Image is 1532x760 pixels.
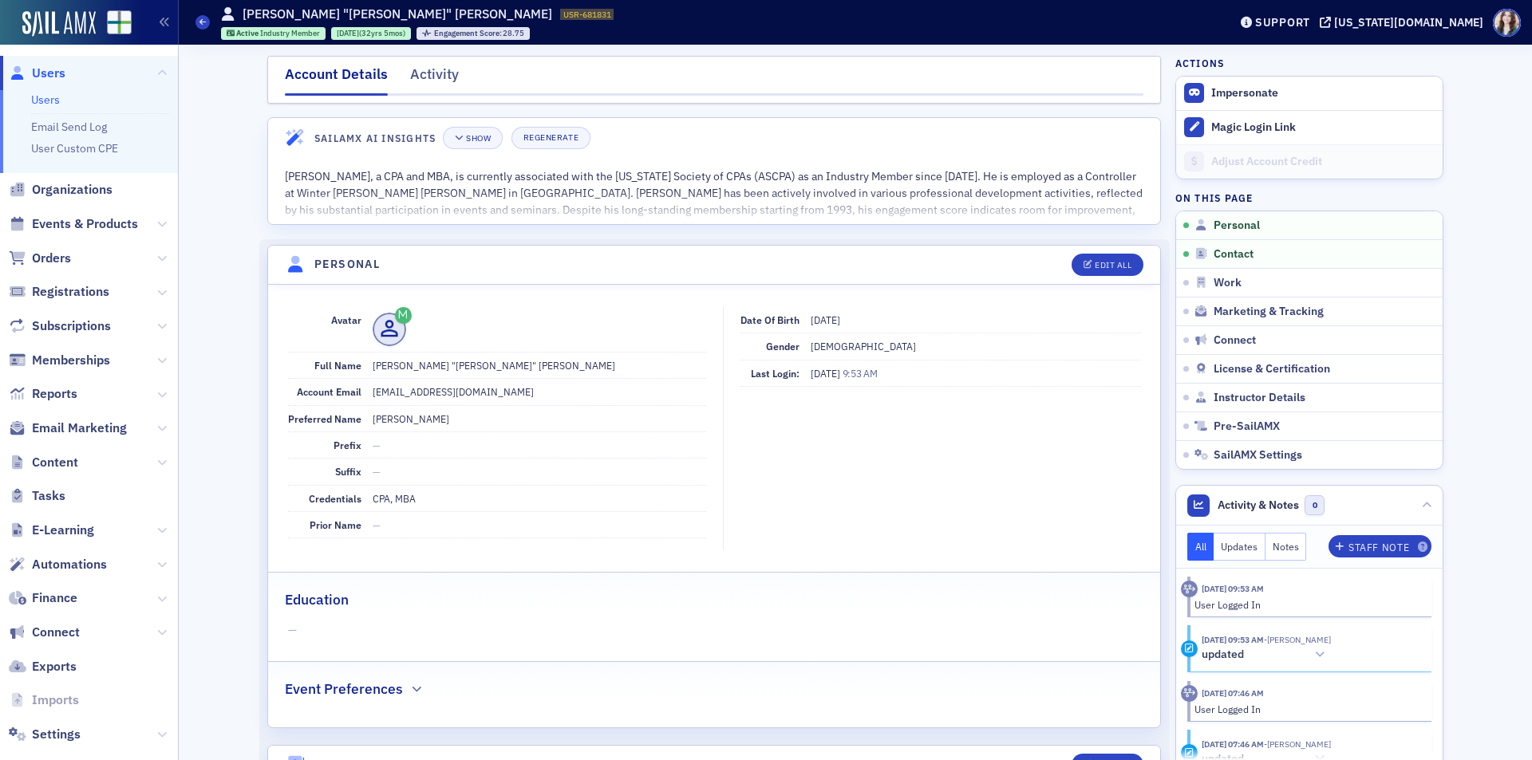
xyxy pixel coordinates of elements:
[373,352,706,378] dd: [PERSON_NAME] "[PERSON_NAME]" [PERSON_NAME]
[221,27,326,40] div: Active: Active: Industry Member
[335,465,361,478] span: Suffix
[32,589,77,607] span: Finance
[32,385,77,403] span: Reports
[32,691,79,709] span: Imports
[32,487,65,505] span: Tasks
[1255,15,1310,30] div: Support
[9,624,80,641] a: Connect
[751,367,800,380] span: Last Login:
[337,28,359,38] span: [DATE]
[243,6,552,23] h1: [PERSON_NAME] "[PERSON_NAME]" [PERSON_NAME]
[1264,738,1331,750] span: Christopher Lambert
[1175,191,1443,205] h4: On this page
[1211,155,1435,169] div: Adjust Account Credit
[1187,533,1214,561] button: All
[288,412,361,425] span: Preferred Name
[443,127,503,149] button: Show
[1214,219,1260,233] span: Personal
[843,367,878,380] span: 9:53 AM
[334,439,361,451] span: Prefix
[1176,110,1443,144] button: Magic Login Link
[288,622,1141,639] span: —
[285,679,403,699] h2: Event Preferences
[1214,247,1254,262] span: Contact
[811,313,840,326] span: [DATE]
[1176,144,1443,179] a: Adjust Account Credit
[373,465,381,478] span: —
[32,283,109,301] span: Registrations
[766,340,800,352] span: Gender
[373,486,706,511] dd: CPA, MBA
[9,658,77,675] a: Exports
[9,250,71,267] a: Orders
[32,65,65,82] span: Users
[9,522,94,539] a: E-Learning
[32,726,81,743] span: Settings
[107,10,132,35] img: SailAMX
[331,313,361,326] span: Avatar
[373,379,706,404] dd: [EMAIL_ADDRESS][DOMAIN_NAME]
[1329,535,1431,557] button: Staff Note
[1181,581,1198,597] div: Activity
[32,352,110,369] span: Memberships
[1211,86,1278,100] button: Impersonate
[410,64,459,93] div: Activity
[337,28,405,38] div: (32yrs 5mos)
[1214,333,1256,348] span: Connect
[1181,640,1198,657] div: Update
[373,518,381,531] span: —
[1348,543,1409,552] div: Staff Note
[1214,448,1302,463] span: SailAMX Settings
[9,691,79,709] a: Imports
[9,181,113,199] a: Organizations
[1202,648,1244,662] h5: updated
[1320,17,1489,28] button: [US_STATE][DOMAIN_NAME]
[1202,738,1264,750] time: 8/12/2025 07:46 AM
[22,11,96,37] img: SailAMX
[285,64,388,96] div: Account Details
[314,359,361,372] span: Full Name
[9,283,109,301] a: Registrations
[1214,305,1324,319] span: Marketing & Tracking
[9,215,138,233] a: Events & Products
[1175,56,1225,70] h4: Actions
[1095,261,1131,270] div: Edit All
[373,439,381,451] span: —
[511,127,590,149] button: Regenerate
[32,522,94,539] span: E-Learning
[434,28,503,38] span: Engagement Score :
[9,65,65,82] a: Users
[297,385,361,398] span: Account Email
[1194,702,1420,716] div: User Logged In
[96,10,132,37] a: View Homepage
[466,134,491,143] div: Show
[417,27,530,40] div: Engagement Score: 28.75
[1211,120,1435,135] div: Magic Login Link
[9,385,77,403] a: Reports
[811,367,843,380] span: [DATE]
[1264,634,1331,645] span: Christopher Lambert
[1202,687,1264,699] time: 8/12/2025 07:46 AM
[434,30,525,38] div: 28.75
[1265,533,1307,561] button: Notes
[32,181,113,199] span: Organizations
[32,624,80,641] span: Connect
[563,9,611,20] span: USR-681831
[740,313,800,326] span: Date of Birth
[314,256,380,273] h4: Personal
[32,250,71,267] span: Orders
[9,726,81,743] a: Settings
[811,333,1141,359] dd: [DEMOGRAPHIC_DATA]
[32,454,78,471] span: Content
[1072,254,1143,276] button: Edit All
[9,317,111,335] a: Subscriptions
[9,487,65,505] a: Tasks
[1214,533,1265,561] button: Updates
[236,28,260,38] span: Active
[9,589,77,607] a: Finance
[314,131,436,145] h4: SailAMX AI Insights
[1194,597,1420,612] div: User Logged In
[1493,9,1521,37] span: Profile
[260,28,320,38] span: Industry Member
